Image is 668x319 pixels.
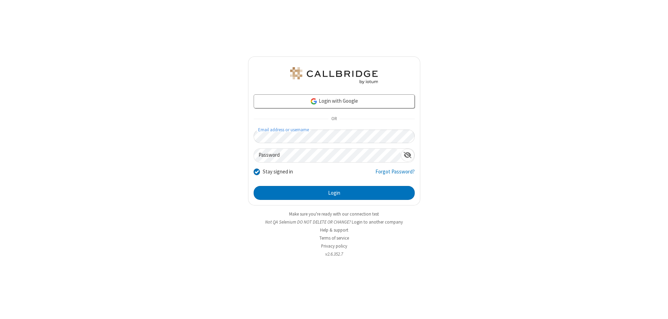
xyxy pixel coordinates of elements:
li: Not QA Selenium DO NOT DELETE OR CHANGE? [248,219,420,225]
div: Show password [401,149,414,162]
a: Make sure you're ready with our connection test [289,211,379,217]
a: Login with Google [254,94,415,108]
input: Password [254,149,401,162]
a: Help & support [320,227,348,233]
button: Login to another company [352,219,403,225]
label: Stay signed in [263,168,293,176]
img: google-icon.png [310,98,318,105]
input: Email address or username [254,130,415,143]
a: Privacy policy [321,243,347,249]
button: Login [254,186,415,200]
span: OR [328,114,340,124]
a: Forgot Password? [375,168,415,181]
img: QA Selenium DO NOT DELETE OR CHANGE [289,67,379,84]
a: Terms of service [319,235,349,241]
li: v2.6.352.7 [248,251,420,257]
